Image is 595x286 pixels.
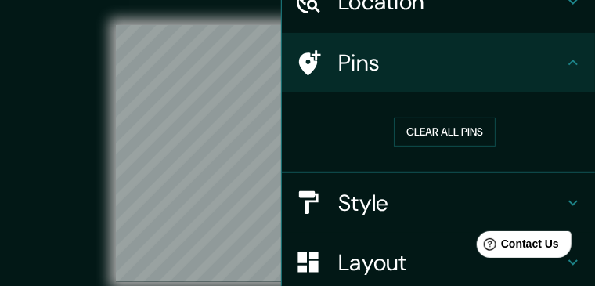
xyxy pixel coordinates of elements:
div: Pins [282,33,595,92]
h4: Pins [338,49,564,77]
button: Clear all pins [394,118,496,147]
div: Style [282,173,595,233]
iframe: Help widget launcher [456,225,578,269]
h4: Layout [338,248,564,277]
h4: Style [338,189,564,217]
canvas: Map [116,25,479,282]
